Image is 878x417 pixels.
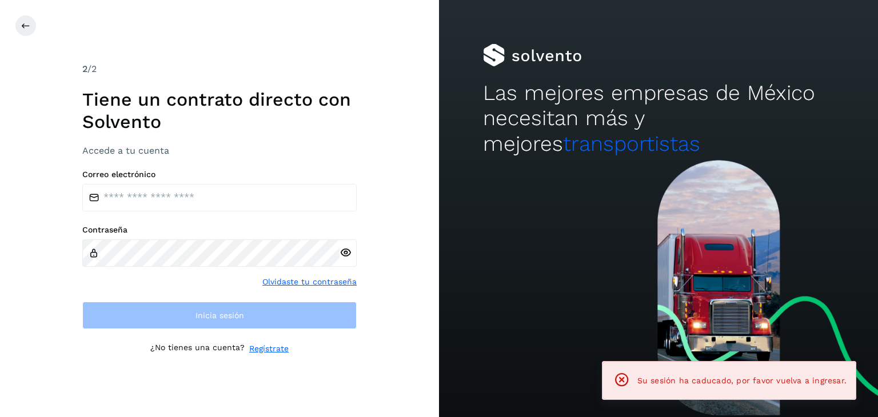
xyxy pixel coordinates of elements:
span: transportistas [563,131,700,156]
p: ¿No tienes una cuenta? [150,343,245,355]
button: Inicia sesión [82,302,357,329]
a: Regístrate [249,343,289,355]
a: Olvidaste tu contraseña [262,276,357,288]
span: Inicia sesión [195,311,244,319]
h1: Tiene un contrato directo con Solvento [82,89,357,133]
h3: Accede a tu cuenta [82,145,357,156]
label: Correo electrónico [82,170,357,179]
div: /2 [82,62,357,76]
span: 2 [82,63,87,74]
label: Contraseña [82,225,357,235]
h2: Las mejores empresas de México necesitan más y mejores [483,81,834,157]
span: Su sesión ha caducado, por favor vuelva a ingresar. [637,376,847,385]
